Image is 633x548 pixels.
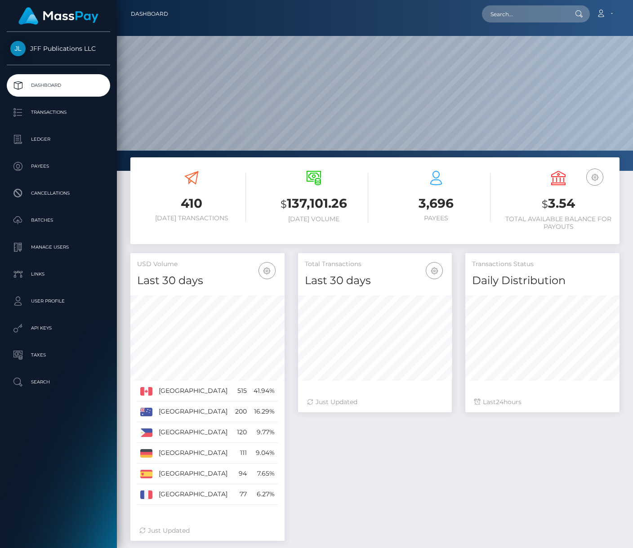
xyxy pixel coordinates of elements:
[137,273,278,289] h4: Last 30 days
[10,106,107,119] p: Transactions
[7,209,110,232] a: Batches
[156,381,232,401] td: [GEOGRAPHIC_DATA]
[131,4,168,23] a: Dashboard
[496,398,504,406] span: 24
[504,215,613,231] h6: Total Available Balance for Payouts
[305,260,446,269] h5: Total Transactions
[10,241,107,254] p: Manage Users
[10,294,107,308] p: User Profile
[7,236,110,258] a: Manage Users
[10,160,107,173] p: Payees
[140,470,152,478] img: ES.png
[10,214,107,227] p: Batches
[7,263,110,285] a: Links
[305,273,446,289] h4: Last 30 days
[18,7,98,25] img: MassPay Logo
[472,260,613,269] h5: Transactions Status
[250,422,278,443] td: 9.77%
[137,195,246,212] h3: 410
[542,198,548,210] small: $
[382,214,490,222] h6: Payees
[474,397,611,407] div: Last hours
[7,290,110,312] a: User Profile
[156,463,232,484] td: [GEOGRAPHIC_DATA]
[139,526,276,535] div: Just Updated
[137,214,246,222] h6: [DATE] Transactions
[140,408,152,416] img: AU.png
[10,79,107,92] p: Dashboard
[7,344,110,366] a: Taxes
[140,490,152,499] img: FR.png
[7,155,110,178] a: Payees
[232,443,250,463] td: 111
[382,195,490,212] h3: 3,696
[232,401,250,422] td: 200
[10,187,107,200] p: Cancellations
[10,348,107,362] p: Taxes
[250,484,278,505] td: 6.27%
[156,484,232,505] td: [GEOGRAPHIC_DATA]
[7,371,110,393] a: Search
[504,195,613,213] h3: 3.54
[250,381,278,401] td: 41.94%
[232,463,250,484] td: 94
[10,41,26,56] img: JFF Publications LLC
[10,133,107,146] p: Ledger
[232,422,250,443] td: 120
[7,128,110,151] a: Ledger
[281,198,287,210] small: $
[7,45,110,53] span: JFF Publications LLC
[482,5,566,22] input: Search...
[140,428,152,437] img: PH.png
[7,317,110,339] a: API Keys
[156,443,232,463] td: [GEOGRAPHIC_DATA]
[140,449,152,457] img: DE.png
[250,443,278,463] td: 9.04%
[250,463,278,484] td: 7.65%
[156,401,232,422] td: [GEOGRAPHIC_DATA]
[250,401,278,422] td: 16.29%
[307,397,443,407] div: Just Updated
[10,267,107,281] p: Links
[10,321,107,335] p: API Keys
[7,74,110,97] a: Dashboard
[10,375,107,389] p: Search
[156,422,232,443] td: [GEOGRAPHIC_DATA]
[259,195,368,213] h3: 137,101.26
[137,260,278,269] h5: USD Volume
[232,381,250,401] td: 515
[259,215,368,223] h6: [DATE] Volume
[140,387,152,395] img: CA.png
[7,182,110,205] a: Cancellations
[472,273,613,289] h4: Daily Distribution
[7,101,110,124] a: Transactions
[232,484,250,505] td: 77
